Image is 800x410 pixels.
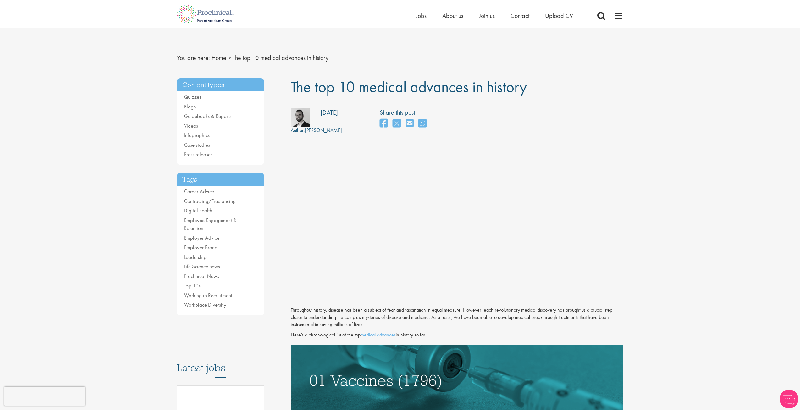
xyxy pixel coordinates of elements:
[780,390,798,408] img: Chatbot
[479,12,495,20] a: Join us
[361,331,396,338] a: medical advances
[545,12,573,20] a: Upload CV
[184,122,198,129] a: Videos
[184,282,201,289] a: Top 10s
[184,141,210,148] a: Case studies
[184,112,231,119] a: Guidebooks & Reports
[291,108,310,127] img: 76d2c18e-6ce3-4617-eefd-08d5a473185b
[184,263,220,270] a: Life Science news
[184,244,218,251] a: Employer Brand
[184,103,196,110] a: Blogs
[177,54,210,62] span: You are here:
[291,127,342,134] div: [PERSON_NAME]
[177,347,264,378] h3: Latest jobs
[184,188,214,195] a: Career Advice
[233,54,328,62] span: The top 10 medical advances in history
[177,173,264,186] h3: Tags
[291,77,527,97] span: The top 10 medical advances in history
[291,150,542,301] iframe: YouTube video player
[291,331,623,339] p: Here’s a chronological list of the top in history so far:
[184,273,219,280] a: Proclinical News
[228,54,231,62] span: >
[393,117,401,130] a: share on twitter
[184,254,207,260] a: Leadership
[184,301,226,308] a: Workplace Diversity
[291,127,305,134] span: Author:
[184,132,210,139] a: Infographics
[184,198,236,205] a: Contracting/Freelancing
[380,117,388,130] a: share on facebook
[184,93,201,100] a: Quizzes
[291,307,623,328] p: Throughout history, disease has been a subject of fear and fascination in equal measure. However,...
[4,387,85,406] iframe: reCAPTCHA
[442,12,463,20] a: About us
[212,54,226,62] a: breadcrumb link
[184,234,219,241] a: Employer Advice
[380,108,430,117] label: Share this post
[177,78,264,92] h3: Content types
[406,117,414,130] a: share on email
[418,117,427,130] a: share on whats app
[184,217,237,232] a: Employee Engagement & Retention
[184,207,212,214] a: Digital health
[510,12,529,20] a: Contact
[321,108,338,117] div: [DATE]
[184,151,212,158] a: Press releases
[416,12,427,20] a: Jobs
[184,292,232,299] a: Working in Recruitment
